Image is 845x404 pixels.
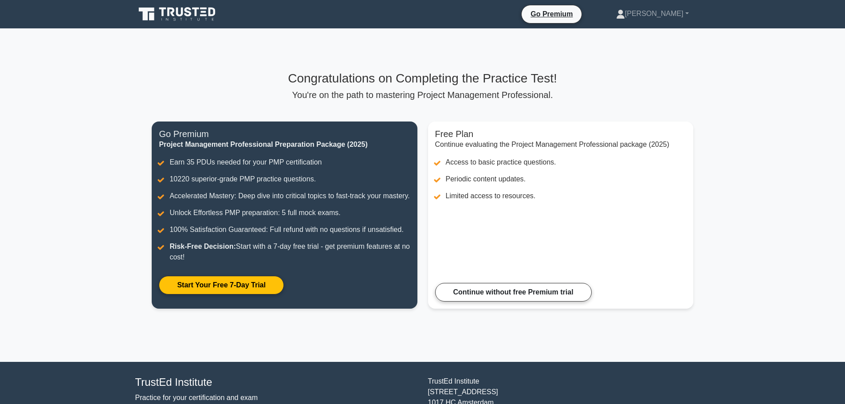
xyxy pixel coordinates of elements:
[159,276,283,294] a: Start Your Free 7-Day Trial
[525,8,578,20] a: Go Premium
[595,5,710,23] a: [PERSON_NAME]
[135,376,417,389] h4: TrustEd Institute
[152,90,693,100] p: You're on the path to mastering Project Management Professional.
[135,394,258,401] a: Practice for your certification and exam
[152,71,693,86] h3: Congratulations on Completing the Practice Test!
[435,283,592,302] a: Continue without free Premium trial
